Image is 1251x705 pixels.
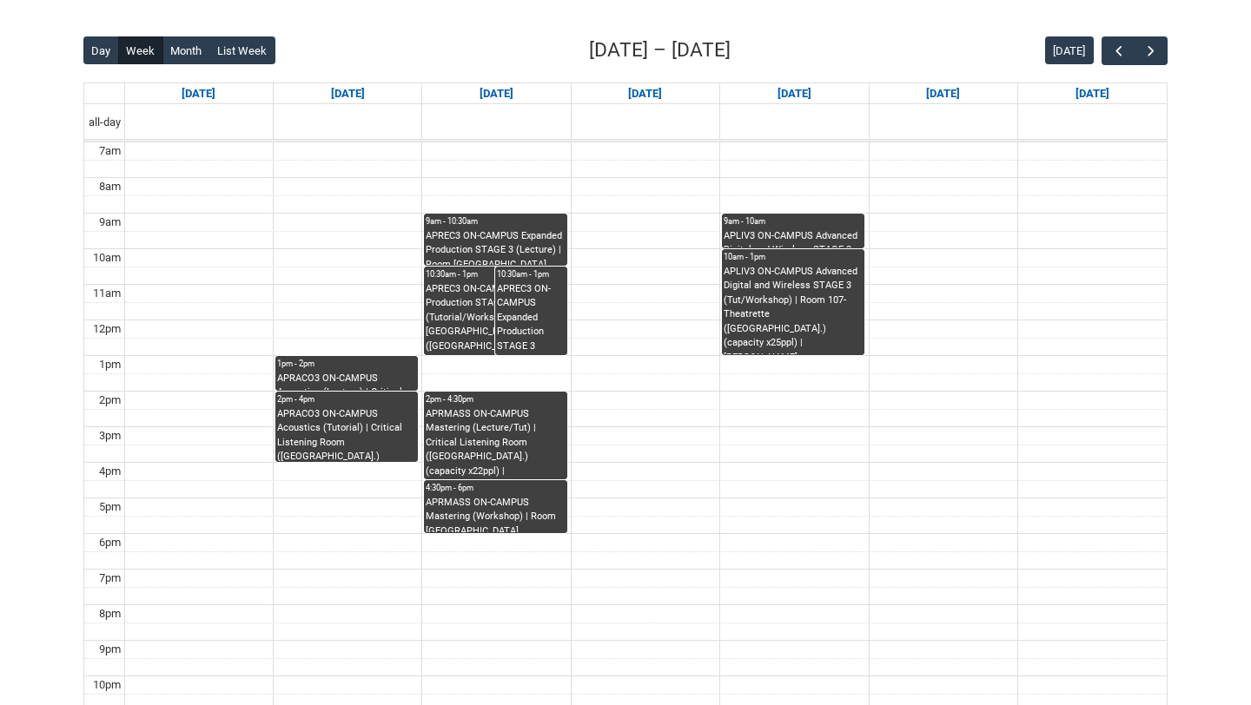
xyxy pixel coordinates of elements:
div: APREC3 ON-CAMPUS Expanded Production STAGE 3 (Lecture) | Room [GEOGRAPHIC_DATA] ([GEOGRAPHIC_DATA... [426,229,565,266]
div: 10:30am - 1pm [497,268,565,280]
div: APLIV3 ON-CAMPUS Advanced Digital and Wireless STAGE 3 (Tut/Workshop) | Room 107- Theatrette ([GE... [724,265,863,355]
button: Next Week [1135,36,1168,65]
button: Week [118,36,163,64]
div: 10am - 1pm [724,251,863,263]
div: 10pm [89,676,124,694]
div: 7am [96,142,124,160]
span: all-day [85,114,124,131]
a: Go to September 14, 2025 [178,83,219,104]
div: 9pm [96,641,124,658]
a: Go to September 20, 2025 [1072,83,1113,104]
div: 11am [89,285,124,302]
div: APRMASS ON-CAMPUS Mastering (Workshop) | Room [GEOGRAPHIC_DATA] ([GEOGRAPHIC_DATA].) (capacity x3... [426,496,565,533]
div: 8am [96,178,124,195]
div: 7pm [96,570,124,587]
div: 10am [89,249,124,267]
button: Month [162,36,210,64]
div: APLIV3 ON-CAMPUS Advanced Digital and Wireless STAGE 3 (Lecture) | Room 107- Theatrette ([GEOGRAP... [724,229,863,248]
div: APREC3 ON-CAMPUS Expanded Production STAGE 3 (Tutorial/Workshop) G1 | Studio 3 ([GEOGRAPHIC_DATA]... [497,282,565,355]
div: 4pm [96,463,124,480]
div: 4:30pm - 6pm [426,482,565,494]
div: 6pm [96,534,124,551]
div: 10:30am - 1pm [426,268,565,280]
div: 9am [96,214,124,231]
div: 2pm [96,392,124,409]
div: 1pm - 2pm [277,358,416,370]
div: APREC3 ON-CAMPUS Expanded Production STAGE 3 (Tutorial/Workshop) G1 | Room [GEOGRAPHIC_DATA] ([GE... [426,282,565,355]
div: 12pm [89,320,124,338]
div: 3pm [96,427,124,445]
a: Go to September 16, 2025 [476,83,517,104]
div: APRACO3 ON-CAMPUS Acoustics (Tutorial) | Critical Listening Room ([GEOGRAPHIC_DATA].) (capacity x... [277,407,416,462]
div: 9am - 10:30am [426,215,565,227]
div: APRMASS ON-CAMPUS Mastering (Lecture/Tut) | Critical Listening Room ([GEOGRAPHIC_DATA].) (capacit... [426,407,565,479]
a: Go to September 15, 2025 [328,83,368,104]
div: 8pm [96,605,124,623]
button: [DATE] [1045,36,1094,64]
div: 1pm [96,356,124,373]
button: Day [83,36,119,64]
a: Go to September 18, 2025 [774,83,815,104]
a: Go to September 17, 2025 [625,83,665,104]
div: 2pm - 4:30pm [426,393,565,405]
button: List Week [209,36,275,64]
div: 9am - 10am [724,215,863,227]
button: Previous Week [1102,36,1135,65]
div: 2pm - 4pm [277,393,416,405]
div: APRACO3 ON-CAMPUS Acoustics (Lecture) | Critical Listening Room ([GEOGRAPHIC_DATA].) (capacity x2... [277,372,416,391]
div: 5pm [96,498,124,516]
h2: [DATE] – [DATE] [589,36,731,65]
a: Go to September 19, 2025 [923,83,963,104]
